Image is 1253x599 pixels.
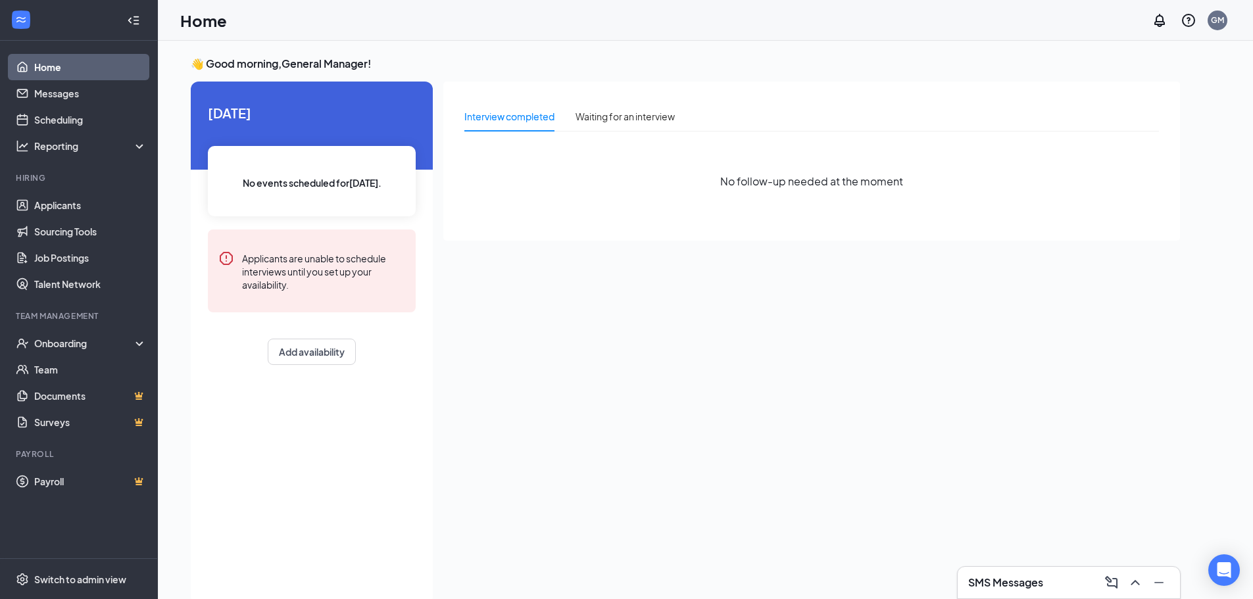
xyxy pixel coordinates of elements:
[16,172,144,183] div: Hiring
[16,310,144,322] div: Team Management
[720,173,903,189] span: No follow-up needed at the moment
[34,245,147,271] a: Job Postings
[1125,572,1146,593] button: ChevronUp
[34,383,147,409] a: DocumentsCrown
[1152,12,1167,28] svg: Notifications
[34,468,147,494] a: PayrollCrown
[34,80,147,107] a: Messages
[127,14,140,27] svg: Collapse
[242,251,405,291] div: Applicants are unable to schedule interviews until you set up your availability.
[218,251,234,266] svg: Error
[34,139,147,153] div: Reporting
[464,109,554,124] div: Interview completed
[14,13,28,26] svg: WorkstreamLogo
[34,192,147,218] a: Applicants
[1151,575,1167,590] svg: Minimize
[34,271,147,297] a: Talent Network
[1208,554,1240,586] div: Open Intercom Messenger
[34,356,147,383] a: Team
[16,573,29,586] svg: Settings
[34,218,147,245] a: Sourcing Tools
[34,54,147,80] a: Home
[1104,575,1119,590] svg: ComposeMessage
[1148,572,1169,593] button: Minimize
[243,176,381,190] span: No events scheduled for [DATE] .
[34,409,147,435] a: SurveysCrown
[34,107,147,133] a: Scheduling
[1211,14,1224,26] div: GM
[968,575,1043,590] h3: SMS Messages
[16,139,29,153] svg: Analysis
[1181,12,1196,28] svg: QuestionInfo
[191,57,1180,71] h3: 👋 Good morning, General Manager !
[1127,575,1143,590] svg: ChevronUp
[16,337,29,350] svg: UserCheck
[268,339,356,365] button: Add availability
[16,448,144,460] div: Payroll
[34,573,126,586] div: Switch to admin view
[208,103,416,123] span: [DATE]
[576,109,675,124] div: Waiting for an interview
[34,337,135,350] div: Onboarding
[180,9,227,32] h1: Home
[1101,572,1122,593] button: ComposeMessage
